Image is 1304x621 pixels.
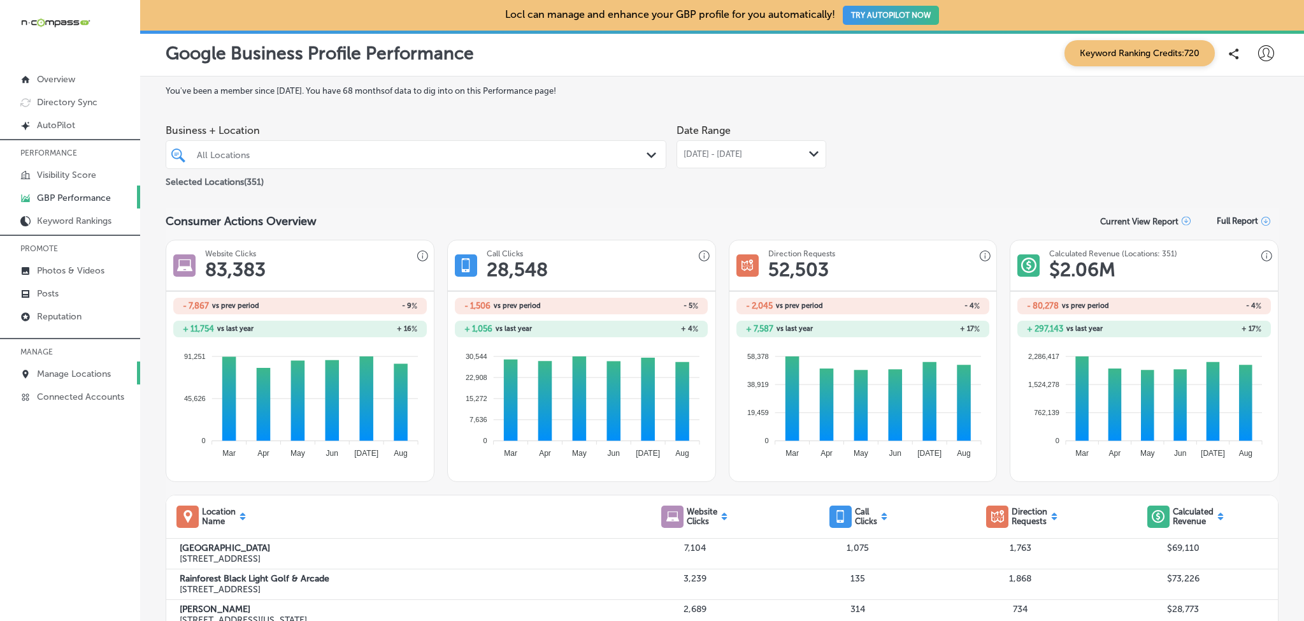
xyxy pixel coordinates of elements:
[466,352,487,360] tspan: 30,544
[1064,40,1215,66] span: Keyword Ranking Credits: 720
[777,604,940,615] p: 314
[1056,437,1059,444] tspan: 0
[37,311,82,322] p: Reputation
[394,449,408,458] tspan: Aug
[613,604,777,615] p: 2,689
[37,288,59,299] p: Posts
[504,449,517,458] tspan: Mar
[777,543,940,553] p: 1,075
[1049,258,1115,281] h1: $ 2.06M
[466,374,487,381] tspan: 22,908
[464,324,492,333] h2: + 1,056
[300,302,417,310] h2: - 9
[37,265,104,276] p: Photos & Videos
[496,325,532,332] span: vs last year
[464,301,491,310] h2: - 1,506
[917,449,942,458] tspan: [DATE]
[326,449,338,458] tspan: Jun
[183,301,209,310] h2: - 7,867
[1066,325,1103,332] span: vs last year
[939,604,1102,615] p: 734
[764,437,768,444] tspan: 0
[37,120,75,131] p: AutoPilot
[582,325,699,333] h2: + 4
[1028,381,1059,388] tspan: 1,524,278
[1109,449,1121,458] tspan: Apr
[1144,325,1261,333] h2: + 17
[777,325,813,332] span: vs last year
[205,258,266,281] h1: 83,383
[202,437,206,444] tspan: 0
[889,449,901,458] tspan: Jun
[180,553,613,564] p: [STREET_ADDRESS]
[785,449,799,458] tspan: Mar
[613,543,777,553] p: 7,104
[37,74,75,85] p: Overview
[863,302,980,310] h2: - 4
[354,449,378,458] tspan: [DATE]
[863,325,980,333] h2: + 17
[494,302,541,309] span: vs prev period
[855,507,877,526] p: Call Clicks
[412,325,417,333] span: %
[1174,449,1186,458] tspan: Jun
[487,249,523,258] h3: Call Clicks
[483,437,487,444] tspan: 0
[1256,302,1261,310] span: %
[746,301,773,310] h2: - 2,045
[290,449,305,458] tspan: May
[197,149,648,160] div: All Locations
[768,258,829,281] h1: 52,503
[37,391,124,402] p: Connected Accounts
[180,543,613,553] label: [GEOGRAPHIC_DATA]
[20,17,90,29] img: 660ab0bf-5cc7-4cb8-ba1c-48b5ae0f18e60NCTV_CLogo_TV_Black_-500x88.png
[1012,507,1047,526] p: Direction Requests
[180,584,613,595] p: [STREET_ADDRESS]
[37,193,111,203] p: GBP Performance
[205,249,256,258] h3: Website Clicks
[974,302,980,310] span: %
[487,258,548,281] h1: 28,548
[675,449,689,458] tspan: Aug
[1076,449,1089,458] tspan: Mar
[1102,573,1265,584] p: $73,226
[747,352,769,360] tspan: 58,378
[166,172,264,187] p: Selected Locations ( 351 )
[572,449,587,458] tspan: May
[1201,449,1226,458] tspan: [DATE]
[1102,604,1265,615] p: $28,773
[202,507,236,526] p: Location Name
[1217,216,1258,226] span: Full Report
[166,43,474,64] p: Google Business Profile Performance
[1144,302,1261,310] h2: - 4
[37,216,111,226] p: Keyword Rankings
[222,449,236,458] tspan: Mar
[746,324,773,333] h2: + 7,587
[843,6,939,25] button: TRY AUTOPILOT NOW
[183,324,214,333] h2: + 11,754
[1256,325,1261,333] span: %
[217,325,254,332] span: vs last year
[1027,301,1059,310] h2: - 80,278
[1035,409,1060,416] tspan: 762,139
[1062,302,1109,309] span: vs prev period
[469,416,487,423] tspan: 7,636
[957,449,970,458] tspan: Aug
[939,573,1102,584] p: 1,868
[539,449,551,458] tspan: Apr
[777,573,940,584] p: 135
[212,302,259,309] span: vs prev period
[1140,449,1155,458] tspan: May
[582,302,699,310] h2: - 5
[1239,449,1252,458] tspan: Aug
[37,170,96,180] p: Visibility Score
[854,449,868,458] tspan: May
[180,604,613,615] label: [PERSON_NAME]
[412,302,417,310] span: %
[747,381,769,388] tspan: 38,919
[1102,543,1265,553] p: $69,110
[1100,217,1179,226] p: Current View Report
[166,214,317,228] span: Consumer Actions Overview
[687,507,717,526] p: Website Clicks
[466,395,487,402] tspan: 15,272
